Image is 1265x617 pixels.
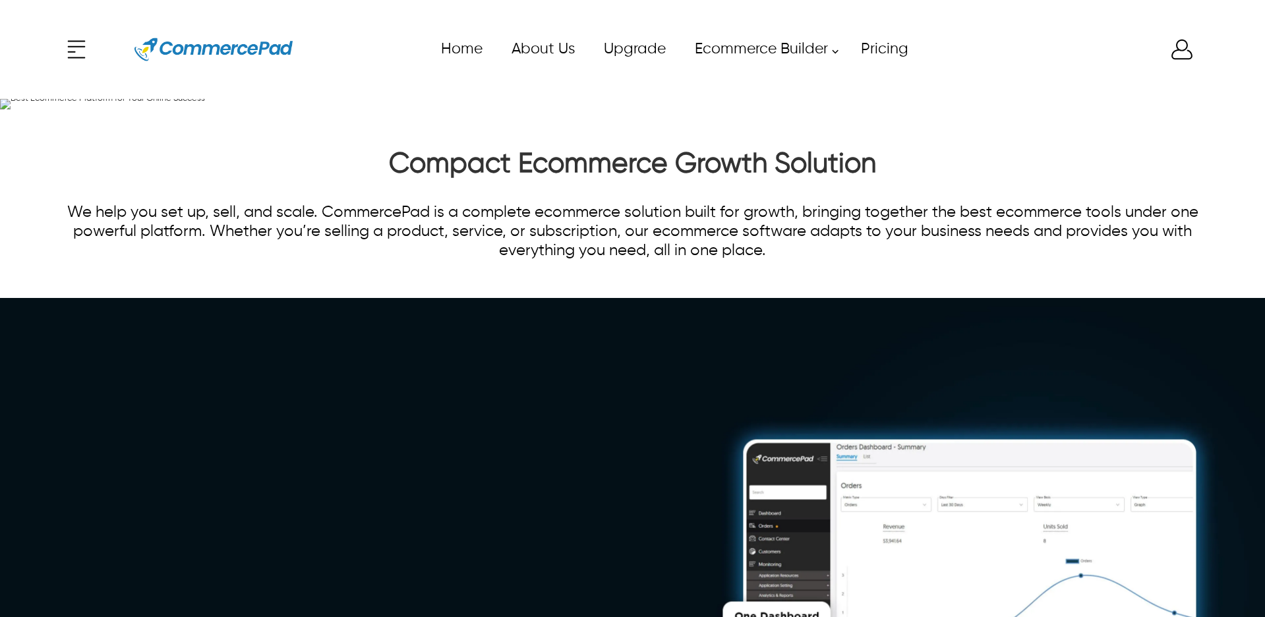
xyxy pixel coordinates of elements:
[846,34,922,64] a: Pricing
[680,34,846,64] a: Ecommerce Builder
[589,34,680,64] a: Upgrade
[123,20,305,79] a: Website Logo for Commerce Pad
[63,148,1202,187] h2: Compact Ecommerce Growth Solution
[134,20,293,79] img: Website Logo for Commerce Pad
[63,203,1202,260] p: We help you set up, sell, and scale. CommercePad is a complete ecommerce solution built for growt...
[426,34,496,64] a: Home
[496,34,589,64] a: About Us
